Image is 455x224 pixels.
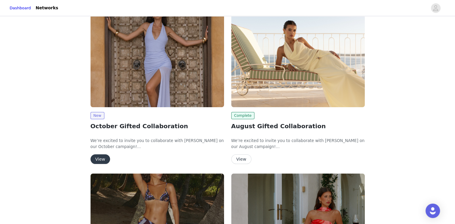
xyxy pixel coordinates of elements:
[433,3,438,13] div: avatar
[91,157,110,162] a: View
[91,122,224,131] h2: October Gifted Collaboration
[91,138,224,149] span: We’re excited to invite you to collaborate with [PERSON_NAME] on our October campaign!
[231,122,365,131] h2: August Gifted Collaboration
[231,7,365,107] img: Peppermayo EU
[231,157,251,162] a: View
[231,138,365,149] span: We’re excited to invite you to collaborate with [PERSON_NAME] on our August campaign!
[10,5,31,11] a: Dashboard
[91,112,104,119] span: New
[32,1,62,15] a: Networks
[91,154,110,164] button: View
[231,154,251,164] button: View
[91,7,224,107] img: Peppermayo EU
[426,204,440,218] div: Open Intercom Messenger
[231,112,255,119] span: Complete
